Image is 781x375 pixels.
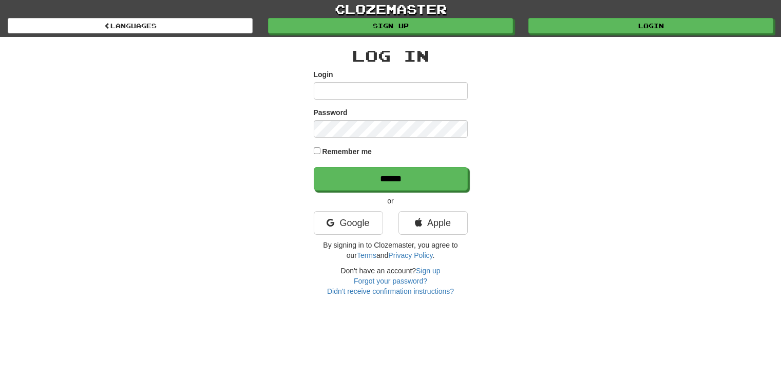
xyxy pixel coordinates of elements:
[322,146,372,157] label: Remember me
[314,47,468,64] h2: Log In
[357,251,376,259] a: Terms
[314,107,348,118] label: Password
[314,266,468,296] div: Don't have an account?
[327,287,454,295] a: Didn't receive confirmation instructions?
[314,196,468,206] p: or
[314,211,383,235] a: Google
[8,18,253,33] a: Languages
[314,69,333,80] label: Login
[388,251,432,259] a: Privacy Policy
[314,240,468,260] p: By signing in to Clozemaster, you agree to our and .
[268,18,513,33] a: Sign up
[354,277,427,285] a: Forgot your password?
[528,18,773,33] a: Login
[416,267,440,275] a: Sign up
[398,211,468,235] a: Apple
